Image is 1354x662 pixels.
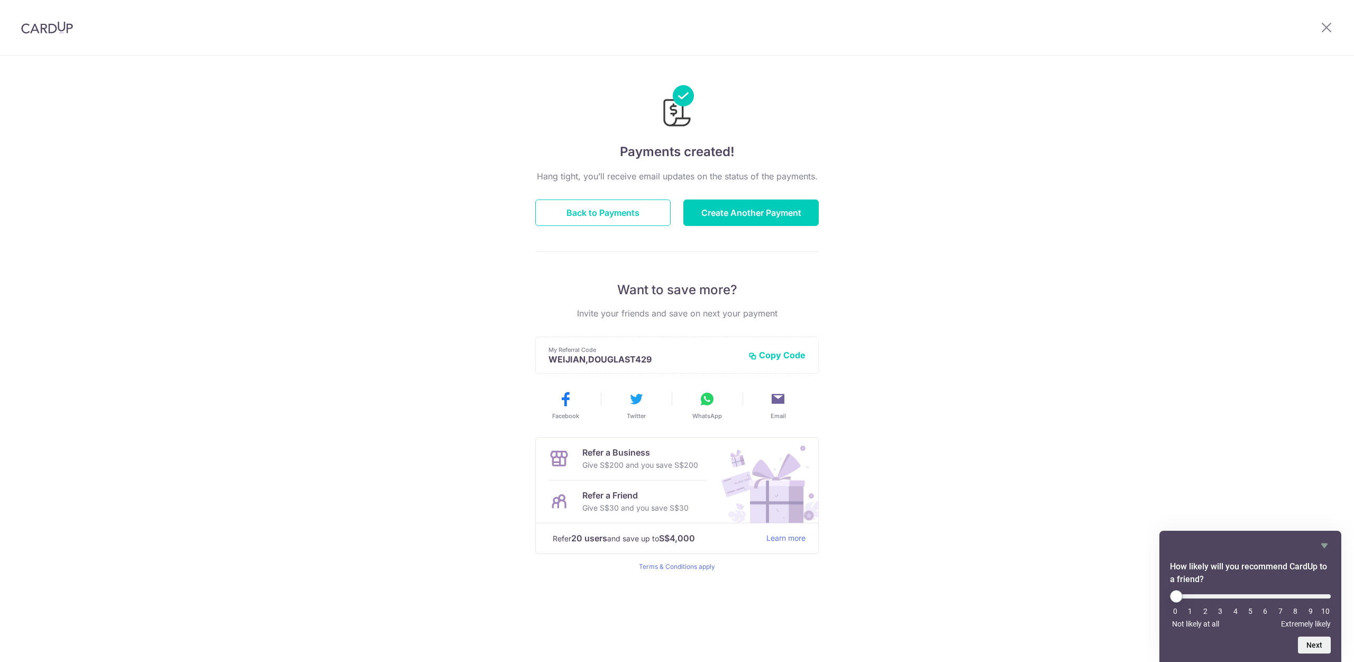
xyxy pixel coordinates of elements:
[1320,607,1331,615] li: 10
[711,438,818,523] img: Refer
[1215,607,1225,615] li: 3
[1185,607,1195,615] li: 1
[1305,607,1316,615] li: 9
[660,85,694,130] img: Payments
[771,412,786,420] span: Email
[582,489,689,502] p: Refer a Friend
[535,282,819,298] p: Want to save more?
[1230,607,1241,615] li: 4
[1298,637,1331,654] button: Next question
[659,532,695,545] strong: S$4,000
[1290,607,1301,615] li: 8
[535,307,819,320] p: Invite your friends and save on next your payment
[548,346,740,354] p: My Referral Code
[534,391,597,420] button: Facebook
[582,459,698,471] p: Give S$200 and you save S$200
[1172,620,1219,628] span: Not likely at all
[548,354,740,365] p: WEIJIAN,DOUGLAST429
[747,391,809,420] button: Email
[692,412,722,420] span: WhatsApp
[1200,607,1211,615] li: 2
[676,391,738,420] button: WhatsApp
[1170,590,1331,628] div: How likely will you recommend CardUp to a friend? Select an option from 0 to 10, with 0 being Not...
[535,170,819,183] p: Hang tight, you’ll receive email updates on the status of the payments.
[1245,607,1256,615] li: 5
[748,350,806,360] button: Copy Code
[766,532,806,545] a: Learn more
[627,412,646,420] span: Twitter
[535,142,819,161] h4: Payments created!
[571,532,607,545] strong: 20 users
[1170,607,1181,615] li: 0
[1260,607,1270,615] li: 6
[21,21,73,34] img: CardUp
[1170,560,1331,586] h2: How likely will you recommend CardUp to a friend? Select an option from 0 to 10, with 0 being Not...
[582,446,698,459] p: Refer a Business
[535,199,671,226] button: Back to Payments
[1275,607,1286,615] li: 7
[605,391,667,420] button: Twitter
[582,502,689,514] p: Give S$30 and you save S$30
[639,563,715,570] a: Terms & Conditions apply
[1170,539,1331,654] div: How likely will you recommend CardUp to a friend? Select an option from 0 to 10, with 0 being Not...
[1281,620,1331,628] span: Extremely likely
[683,199,819,226] button: Create Another Payment
[1318,539,1331,552] button: Hide survey
[552,412,579,420] span: Facebook
[553,532,758,545] p: Refer and save up to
